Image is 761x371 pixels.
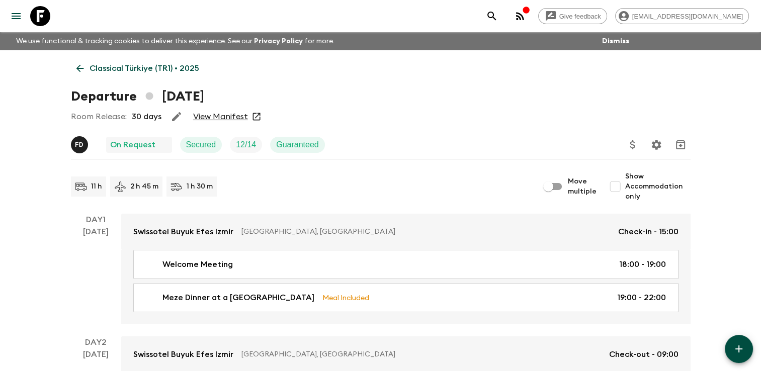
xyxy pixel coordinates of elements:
[236,139,256,151] p: 12 / 14
[71,86,204,107] h1: Departure [DATE]
[600,34,632,48] button: Dismiss
[71,336,121,348] p: Day 2
[130,181,158,192] p: 2 h 45 m
[133,348,233,360] p: Swissotel Buyuk Efes Izmir
[133,283,679,312] a: Meze Dinner at a [GEOGRAPHIC_DATA]Meal Included19:00 - 22:00
[162,292,314,304] p: Meze Dinner at a [GEOGRAPHIC_DATA]
[121,214,691,250] a: Swissotel Buyuk Efes Izmir[GEOGRAPHIC_DATA], [GEOGRAPHIC_DATA]Check-in - 15:00
[646,135,666,155] button: Settings
[71,214,121,226] p: Day 1
[322,292,369,303] p: Meal Included
[90,62,199,74] p: Classical Türkiye (TR1) • 2025
[670,135,691,155] button: Archive (Completed, Cancelled or Unsynced Departures only)
[83,226,109,324] div: [DATE]
[75,141,83,149] p: F D
[193,112,248,122] a: View Manifest
[619,258,666,270] p: 18:00 - 19:00
[132,111,161,123] p: 30 days
[615,8,749,24] div: [EMAIL_ADDRESS][DOMAIN_NAME]
[133,250,679,279] a: Welcome Meeting18:00 - 19:00
[6,6,26,26] button: menu
[110,139,155,151] p: On Request
[538,8,607,24] a: Give feedback
[133,226,233,238] p: Swissotel Buyuk Efes Izmir
[162,258,233,270] p: Welcome Meeting
[627,13,748,20] span: [EMAIL_ADDRESS][DOMAIN_NAME]
[625,171,691,202] span: Show Accommodation only
[482,6,502,26] button: search adventures
[187,181,213,192] p: 1 h 30 m
[554,13,607,20] span: Give feedback
[12,32,339,50] p: We use functional & tracking cookies to deliver this experience. See our for more.
[71,58,205,78] a: Classical Türkiye (TR1) • 2025
[618,226,679,238] p: Check-in - 15:00
[241,227,610,237] p: [GEOGRAPHIC_DATA], [GEOGRAPHIC_DATA]
[180,137,222,153] div: Secured
[276,139,319,151] p: Guaranteed
[230,137,262,153] div: Trip Fill
[254,38,303,45] a: Privacy Policy
[71,111,127,123] p: Room Release:
[71,136,90,153] button: FD
[617,292,666,304] p: 19:00 - 22:00
[91,181,102,192] p: 11 h
[241,349,601,359] p: [GEOGRAPHIC_DATA], [GEOGRAPHIC_DATA]
[186,139,216,151] p: Secured
[568,176,597,197] span: Move multiple
[71,139,90,147] span: Fatih Develi
[623,135,643,155] button: Update Price, Early Bird Discount and Costs
[609,348,679,360] p: Check-out - 09:00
